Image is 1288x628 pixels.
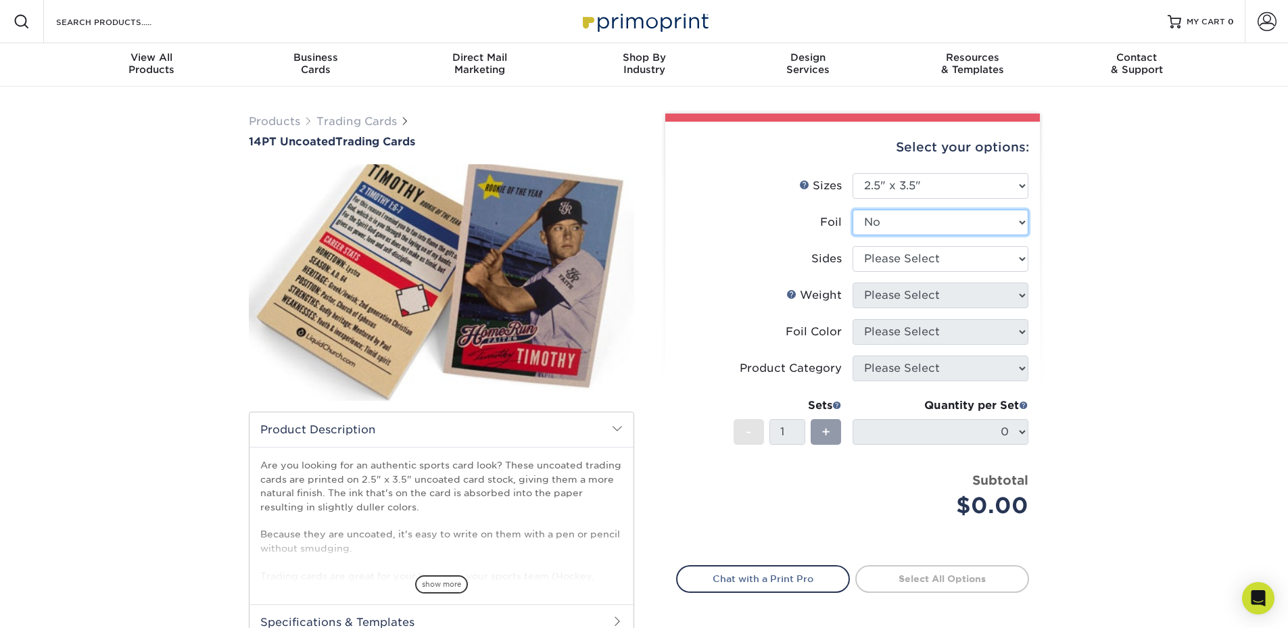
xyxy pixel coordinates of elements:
img: Primoprint [577,7,712,36]
div: & Templates [890,51,1055,76]
h2: Product Description [249,412,634,447]
div: Sets [734,397,842,414]
span: MY CART [1187,16,1225,28]
span: 14PT Uncoated [249,135,335,148]
a: Select All Options [855,565,1029,592]
div: Sizes [799,178,842,194]
div: Foil Color [786,324,842,340]
span: Direct Mail [398,51,562,64]
div: Select your options: [676,122,1029,173]
span: Business [233,51,398,64]
a: 14PT UncoatedTrading Cards [249,135,634,148]
div: Weight [786,287,842,304]
div: & Support [1055,51,1219,76]
span: Shop By [562,51,726,64]
div: Open Intercom Messenger [1242,582,1274,614]
a: DesignServices [726,43,890,87]
div: Foil [820,214,842,231]
span: Resources [890,51,1055,64]
span: - [746,422,752,442]
p: Are you looking for an authentic sports card look? These uncoated trading cards are printed on 2.... [260,458,623,610]
span: Design [726,51,890,64]
a: Shop ByIndustry [562,43,726,87]
div: $0.00 [863,489,1028,522]
h1: Trading Cards [249,135,634,148]
img: 14PT Uncoated 01 [249,149,634,416]
a: Products [249,115,300,128]
div: Services [726,51,890,76]
span: View All [70,51,234,64]
div: Industry [562,51,726,76]
span: show more [415,575,468,594]
a: Resources& Templates [890,43,1055,87]
div: Products [70,51,234,76]
a: BusinessCards [233,43,398,87]
strong: Subtotal [972,473,1028,487]
a: Chat with a Print Pro [676,565,850,592]
span: + [821,422,830,442]
a: Trading Cards [316,115,397,128]
div: Quantity per Set [853,397,1028,414]
a: Direct MailMarketing [398,43,562,87]
span: Contact [1055,51,1219,64]
a: View AllProducts [70,43,234,87]
a: Contact& Support [1055,43,1219,87]
span: 0 [1228,17,1234,26]
input: SEARCH PRODUCTS..... [55,14,187,30]
div: Marketing [398,51,562,76]
div: Sides [811,251,842,267]
div: Product Category [740,360,842,377]
div: Cards [233,51,398,76]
